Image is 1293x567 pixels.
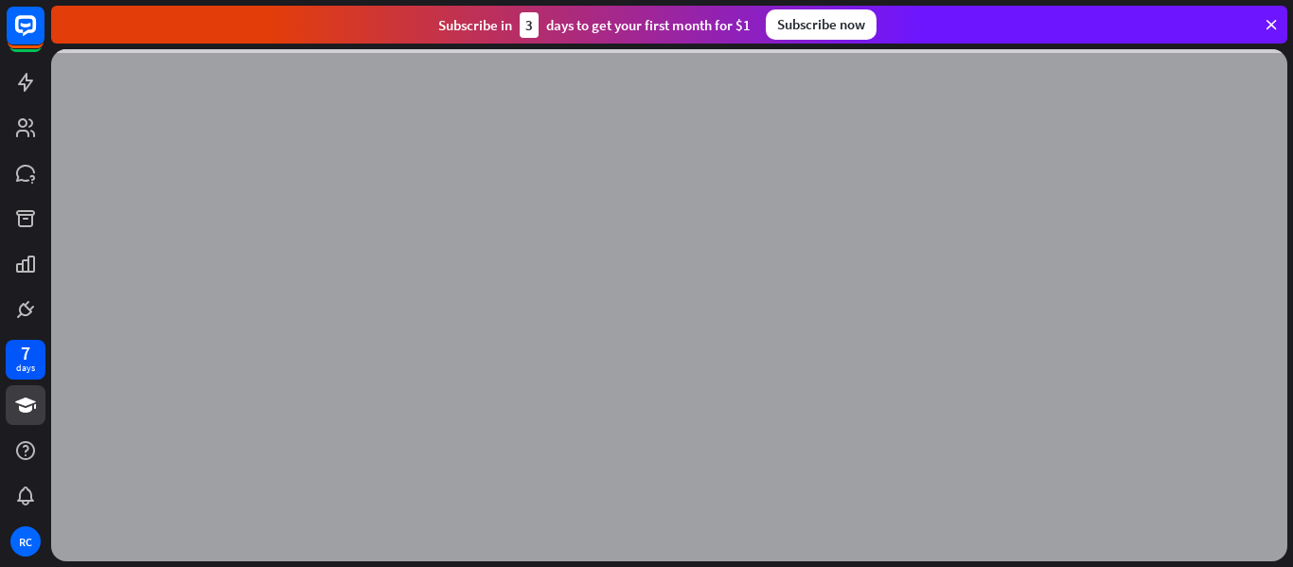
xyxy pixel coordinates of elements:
div: Subscribe now [766,9,877,40]
div: 7 [21,345,30,362]
a: 7 days [6,340,45,380]
div: Subscribe in days to get your first month for $1 [438,12,751,38]
div: 3 [520,12,539,38]
div: days [16,362,35,375]
div: RC [10,526,41,557]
